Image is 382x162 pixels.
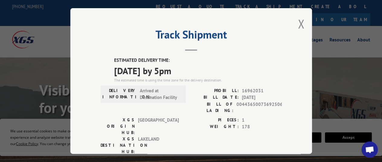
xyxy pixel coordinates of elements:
[191,116,239,123] label: PIECES:
[191,101,233,113] label: BILL OF LADING:
[361,141,378,158] div: Open chat
[114,57,282,64] label: ESTIMATED DELIVERY TIME:
[114,77,282,83] div: The estimated time is using the time zone for the delivery destination.
[242,123,282,130] span: 178
[101,30,282,42] h2: Track Shipment
[242,116,282,123] span: 1
[236,101,282,113] span: 00443650073692506
[242,94,282,101] span: [DATE]
[242,87,282,94] span: 16962031
[138,135,178,154] span: LAKELAND
[191,123,239,130] label: WEIGHT:
[298,16,304,32] button: Close modal
[101,116,135,135] label: XGS ORIGIN HUB:
[101,135,135,154] label: XGS DESTINATION HUB:
[191,87,239,94] label: PROBILL:
[102,87,136,101] label: DELIVERY INFORMATION:
[114,63,282,77] span: [DATE] by 5pm
[140,87,180,101] span: Arrived at Destination Facility
[138,116,178,135] span: [GEOGRAPHIC_DATA]
[191,94,239,101] label: BILL DATE:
